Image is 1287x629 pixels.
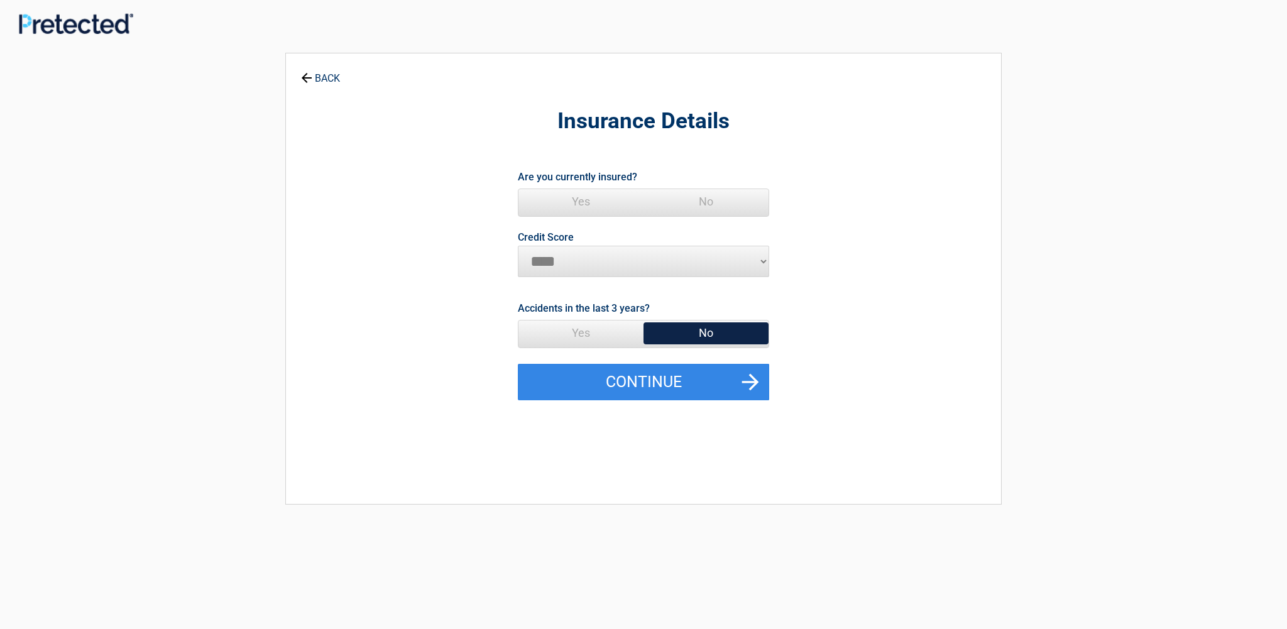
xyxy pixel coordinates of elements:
[518,364,769,400] button: Continue
[19,13,133,34] img: Main Logo
[518,189,643,214] span: Yes
[518,300,650,317] label: Accidents in the last 3 years?
[518,320,643,346] span: Yes
[298,62,342,84] a: BACK
[355,107,932,136] h2: Insurance Details
[518,232,574,243] label: Credit Score
[518,168,637,185] label: Are you currently insured?
[643,320,769,346] span: No
[643,189,769,214] span: No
